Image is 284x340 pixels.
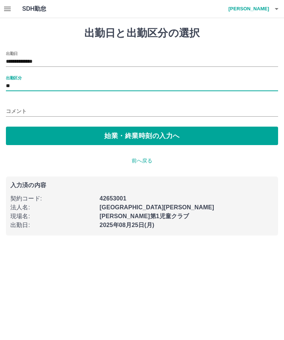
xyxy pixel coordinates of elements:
b: [GEOGRAPHIC_DATA][PERSON_NAME] [99,204,214,210]
h1: 出勤日と出勤区分の選択 [6,27,278,40]
b: [PERSON_NAME]第1児童クラブ [99,213,189,219]
label: 出勤区分 [6,75,21,80]
b: 2025年08月25日(月) [99,222,154,228]
p: 出勤日 : [10,221,95,230]
p: 現場名 : [10,212,95,221]
p: 前へ戻る [6,157,278,165]
p: 契約コード : [10,194,95,203]
p: 法人名 : [10,203,95,212]
p: 入力済の内容 [10,182,274,188]
label: 出勤日 [6,51,18,56]
b: 42653001 [99,195,126,202]
button: 始業・終業時刻の入力へ [6,127,278,145]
